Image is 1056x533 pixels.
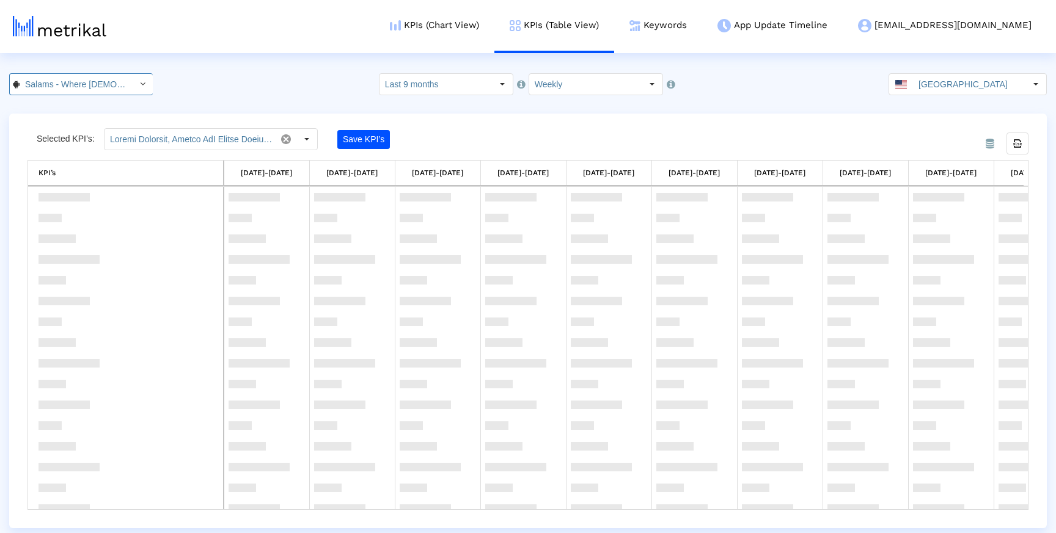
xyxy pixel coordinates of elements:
td: Column 01/19/25-01/25/25 [651,161,737,186]
div: [DATE]-[DATE] [925,165,977,181]
td: Column 12/15/24-12/21/24 [224,161,309,186]
img: kpi-chart-menu-icon.png [390,20,401,31]
button: Save KPI’s [337,130,390,149]
div: [DATE]-[DATE] [583,165,634,181]
div: [DATE]-[DATE] [840,165,891,181]
div: Select [296,129,317,150]
td: Column 02/02/25-02/08/25 [823,161,908,186]
td: Column 01/26/25-02/01/25 [737,161,823,186]
div: [DATE]-[DATE] [241,165,292,181]
div: Select [132,74,153,95]
div: Data grid [28,160,1028,510]
img: app-update-menu-icon.png [717,19,731,32]
img: kpi-table-menu-icon.png [510,20,521,31]
div: Select [492,74,513,95]
div: Export all data [1007,132,1028,154]
div: [DATE]-[DATE] [497,165,549,181]
td: Column 12/29/24-01/04/25 [395,161,480,186]
div: KPI’s [38,165,56,181]
td: Column KPI’s [28,161,224,186]
div: Select [642,74,662,95]
div: [DATE]-[DATE] [754,165,805,181]
td: Column 02/09/25-02/15/25 [908,161,994,186]
td: Column 01/12/25-01/18/25 [566,161,651,186]
td: Column 01/05/25-01/11/25 [480,161,566,186]
div: [DATE]-[DATE] [326,165,378,181]
img: my-account-menu-icon.png [858,19,871,32]
img: metrical-logo-light.png [13,16,106,37]
img: keywords.png [629,20,640,31]
div: [DATE]-[DATE] [669,165,720,181]
div: [DATE]-[DATE] [412,165,463,181]
td: Column 12/22/24-12/28/24 [309,161,395,186]
div: Select [1025,74,1046,95]
div: Selected KPI’s: [37,128,104,150]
